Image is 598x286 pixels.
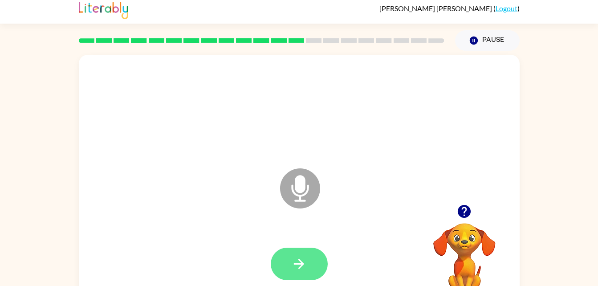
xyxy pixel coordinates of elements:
[455,30,520,51] button: Pause
[379,4,493,12] span: [PERSON_NAME] [PERSON_NAME]
[496,4,517,12] a: Logout
[379,4,520,12] div: ( )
